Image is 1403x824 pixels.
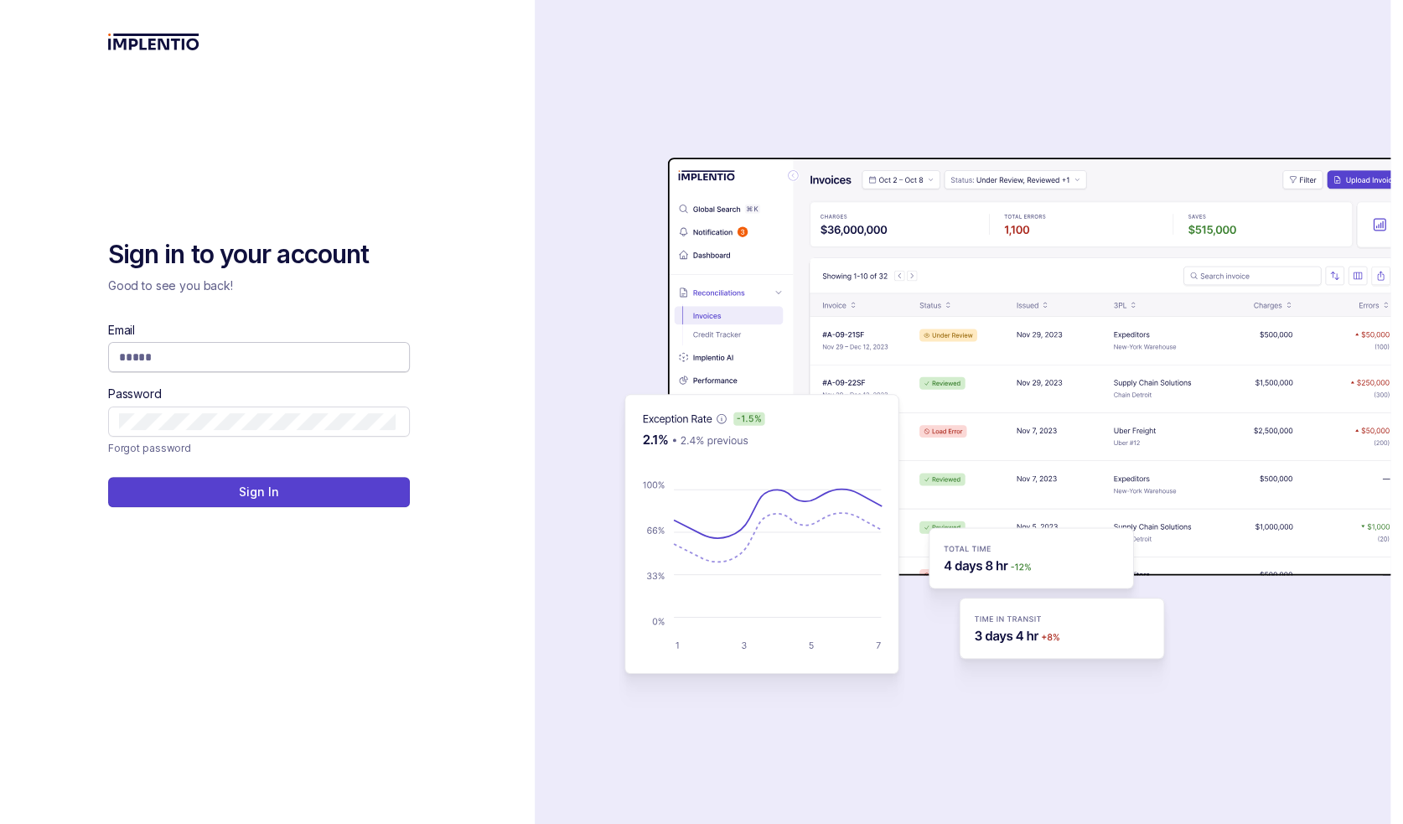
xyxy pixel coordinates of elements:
p: Forgot password [108,440,191,457]
button: Sign In [108,477,410,507]
p: Sign In [239,484,278,500]
h2: Sign in to your account [108,238,410,272]
img: logo [108,34,199,50]
a: Link Forgot password [108,440,191,457]
label: Password [108,386,162,402]
p: Good to see you back! [108,277,410,294]
label: Email [108,322,135,339]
